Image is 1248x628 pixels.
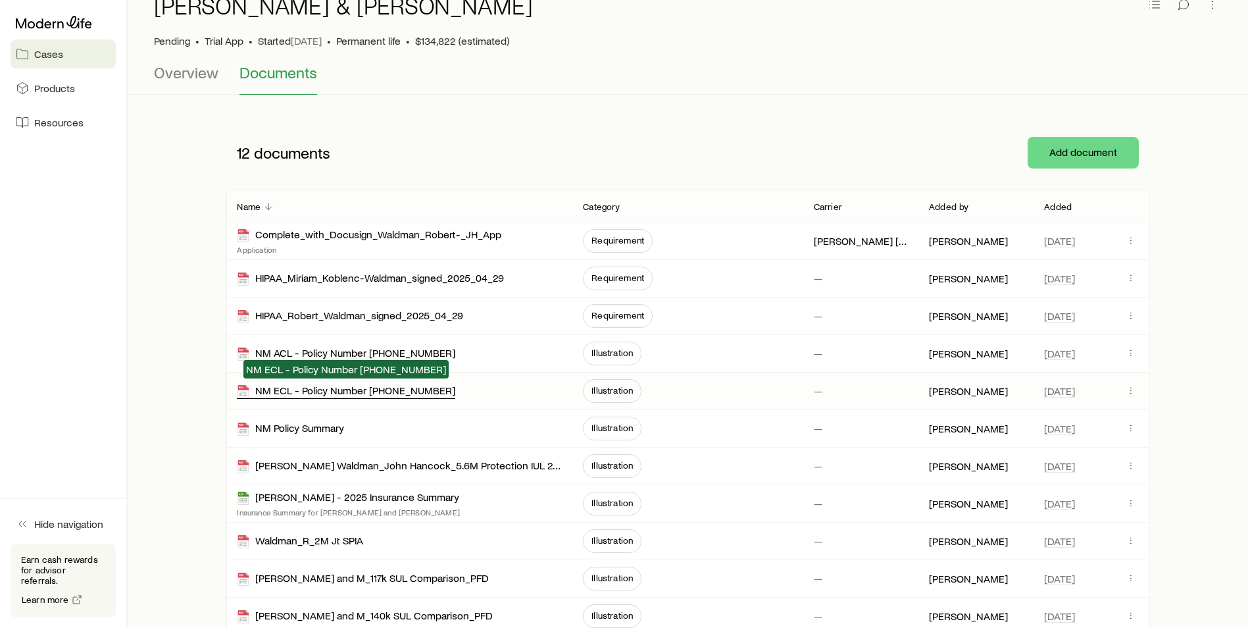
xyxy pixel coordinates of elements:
p: — [814,347,822,360]
p: Application [237,244,501,255]
p: [PERSON_NAME] [929,572,1008,585]
p: — [814,497,822,510]
p: [PERSON_NAME] [929,309,1008,323]
div: NM ACL - Policy Number [PHONE_NUMBER] [237,346,455,361]
p: [PERSON_NAME] [929,272,1008,285]
p: — [814,572,822,585]
a: Cases [11,39,116,68]
p: Added by [929,201,968,212]
p: — [814,422,822,435]
p: Pending [154,34,190,47]
span: Trial App [205,34,243,47]
div: Earn cash rewards for advisor referrals.Learn more [11,544,116,617]
span: [DATE] [291,34,322,47]
div: [PERSON_NAME] and M_140k SUL Comparison_PFD [237,609,493,624]
span: Requirement [591,235,644,246]
span: Illustration [591,573,633,583]
span: Cases [34,47,63,61]
p: [PERSON_NAME] [929,497,1008,510]
span: [DATE] [1044,234,1075,248]
span: [DATE] [1044,309,1075,323]
span: • [249,34,253,47]
span: Resources [34,116,84,129]
span: Illustration [591,498,633,508]
div: HIPAA_Robert_Waldman_signed_2025_04_29 [237,309,463,324]
p: [PERSON_NAME] [929,234,1008,248]
div: HIPAA_Miriam_Koblenc-Waldman_signed_2025_04_29 [237,271,504,286]
span: [DATE] [1044,272,1075,285]
div: Case details tabs [154,63,1222,95]
span: Products [34,82,75,95]
div: NM Policy Summary [237,421,344,436]
span: [DATE] [1044,422,1075,435]
span: Requirement [591,273,644,283]
span: • [406,34,410,47]
p: Added [1044,201,1072,212]
a: Products [11,74,116,103]
span: Hide navigation [34,517,103,531]
button: Hide navigation [11,510,116,538]
span: Overview [154,63,218,82]
span: 12 [237,144,250,162]
p: Category [583,201,620,212]
p: [PERSON_NAME] [929,422,1008,435]
span: [DATE] [1044,610,1075,623]
span: $134,822 (estimated) [415,34,509,47]
span: [DATE] [1044,459,1075,473]
div: NM ECL - Policy Number [PHONE_NUMBER] [237,384,455,399]
p: [PERSON_NAME] [929,459,1008,473]
div: Complete_with_Docusign_Waldman_Robert-_JH_App [237,228,501,243]
span: Illustration [591,460,633,471]
div: [PERSON_NAME] - 2025 Insurance Summary [237,490,459,506]
div: Waldman_R_2M Jt SPIA [237,534,363,549]
span: [DATE] [1044,535,1075,548]
p: — [814,309,822,323]
span: Learn more [22,595,69,604]
p: Name [237,201,261,212]
p: [PERSON_NAME] [929,610,1008,623]
span: Requirement [591,310,644,321]
p: Earn cash rewards for advisor referrals. [21,554,105,586]
span: [DATE] [1044,384,1075,398]
p: [PERSON_NAME] [929,535,1008,548]
span: [DATE] [1044,347,1075,360]
p: — [814,272,822,285]
span: Documents [239,63,317,82]
p: Started [258,34,322,47]
p: Insurance Summary for [PERSON_NAME] and [PERSON_NAME] [237,507,459,517]
p: [PERSON_NAME] [PERSON_NAME] [814,234,908,248]
p: [PERSON_NAME] [929,384,1008,398]
span: Illustration [591,348,633,358]
p: Carrier [814,201,842,212]
span: documents [254,144,330,162]
span: [DATE] [1044,572,1075,585]
span: • [327,34,331,47]
a: Resources [11,108,116,137]
span: • [195,34,199,47]
div: [PERSON_NAME] Waldman_John Hancock_5.6M Protection IUL 24_1035 only [237,459,562,474]
span: [DATE] [1044,497,1075,510]
p: [PERSON_NAME] [929,347,1008,360]
p: — [814,384,822,398]
span: Illustration [591,535,633,546]
span: Illustration [591,423,633,433]
div: [PERSON_NAME] and M_117k SUL Comparison_PFD [237,571,489,587]
p: — [814,610,822,623]
p: — [814,535,822,548]
span: Illustration [591,610,633,621]
button: Add document [1028,137,1139,169]
span: Illustration [591,385,633,396]
p: — [814,459,822,473]
span: Permanent life [336,34,401,47]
